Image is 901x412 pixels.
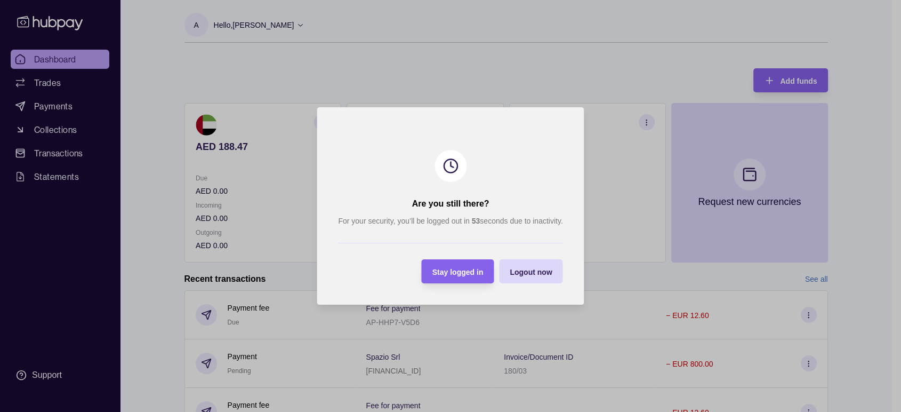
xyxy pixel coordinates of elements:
span: Stay logged in [432,268,484,276]
span: Logout now [510,268,552,276]
button: Logout now [499,259,562,283]
h2: Are you still there? [412,198,489,210]
p: For your security, you’ll be logged out in seconds due to inactivity. [338,215,562,227]
button: Stay logged in [422,259,494,283]
strong: 53 [472,217,480,225]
